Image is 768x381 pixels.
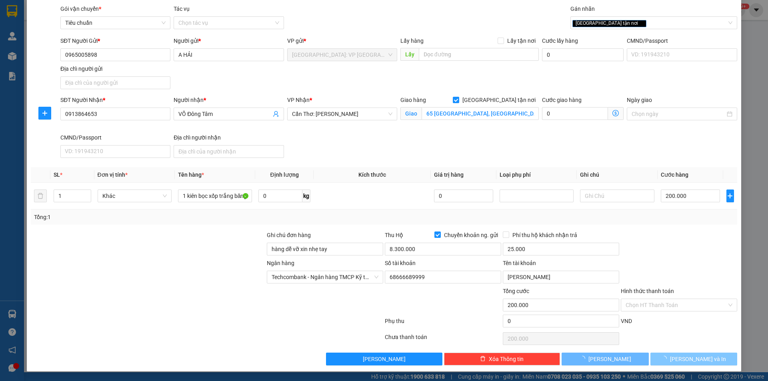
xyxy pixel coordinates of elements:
[60,96,170,104] div: SĐT Người Nhận
[459,96,539,104] span: [GEOGRAPHIC_DATA] tận nơi
[661,356,670,361] span: loading
[385,260,416,266] label: Số tài khoản
[627,97,652,103] label: Ngày giao
[292,108,392,120] span: Cần Thơ: Kho Ninh Kiều
[272,271,378,283] span: Techcombank - Ngân hàng TMCP Kỹ thương Việt Nam
[385,271,501,283] input: Số tài khoản
[326,353,442,365] button: [PERSON_NAME]
[287,36,397,45] div: VP gửi
[34,190,47,202] button: delete
[577,167,657,183] th: Ghi chú
[178,190,252,202] input: VD: Bàn, Ghế
[53,4,158,14] strong: PHIẾU DÁN LÊN HÀNG
[267,260,294,266] label: Ngân hàng
[670,355,726,363] span: [PERSON_NAME] và In
[422,107,539,120] input: Giao tận nơi
[621,288,674,294] label: Hình thức thanh toán
[542,48,624,61] input: Cước lấy hàng
[60,76,170,89] input: Địa chỉ của người gửi
[60,6,101,12] span: Gói vận chuyển
[22,27,42,34] strong: CSKH:
[174,96,284,104] div: Người nhận
[650,353,737,365] button: [PERSON_NAME] và In
[434,172,464,178] span: Giá trị hàng
[661,172,688,178] span: Cước hàng
[580,356,588,361] span: loading
[98,172,128,178] span: Đơn vị tính
[400,107,422,120] span: Giao
[621,318,632,324] span: VND
[726,190,734,202] button: plus
[3,27,61,41] span: [PHONE_NUMBER]
[489,355,524,363] span: Xóa Thông tin
[54,172,60,178] span: SL
[60,64,170,73] div: Địa chỉ người gửi
[174,36,284,45] div: Người gửi
[384,317,502,331] div: Phụ thu
[612,110,619,116] span: dollar-circle
[363,355,406,363] span: [PERSON_NAME]
[562,353,648,365] button: [PERSON_NAME]
[174,6,190,12] label: Tác vụ
[542,38,578,44] label: Cước lấy hàng
[400,97,426,103] span: Giao hàng
[639,21,643,25] span: close
[441,231,501,239] span: Chuyển khoản ng. gửi
[60,133,170,142] div: CMND/Passport
[542,97,582,103] label: Cước giao hàng
[39,110,51,116] span: plus
[503,260,536,266] label: Tên tài khoản
[503,271,619,283] input: Tên tài khoản
[627,36,737,45] div: CMND/Passport
[385,232,403,238] span: Thu Hộ
[503,288,529,294] span: Tổng cước
[480,356,486,362] span: delete
[400,38,424,44] span: Lấy hàng
[358,172,386,178] span: Kích thước
[292,49,392,61] span: Hà Nội: VP Tây Hồ
[727,193,734,199] span: plus
[302,190,310,202] span: kg
[270,172,298,178] span: Định lượng
[65,17,166,29] span: Tiêu chuẩn
[102,190,167,202] span: Khác
[178,172,204,178] span: Tên hàng
[50,16,161,24] span: Ngày in phiếu: 09:50 ngày
[434,190,494,202] input: 0
[267,232,311,238] label: Ghi chú đơn hàng
[174,133,284,142] div: Địa chỉ người nhận
[287,97,310,103] span: VP Nhận
[3,48,123,59] span: Mã đơn: HNTH1509250002
[174,145,284,158] input: Địa chỉ của người nhận
[542,107,608,120] input: Cước giao hàng
[504,36,539,45] span: Lấy tận nơi
[509,231,580,239] span: Phí thu hộ khách nhận trả
[38,107,51,120] button: plus
[496,167,577,183] th: Loại phụ phí
[419,48,539,61] input: Dọc đường
[60,36,170,45] div: SĐT Người Gửi
[384,333,502,347] div: Chưa thanh toán
[267,243,383,255] input: Ghi chú đơn hàng
[588,355,631,363] span: [PERSON_NAME]
[273,111,279,117] span: user-add
[572,20,646,27] span: [GEOGRAPHIC_DATA] tận nơi
[34,213,296,221] div: Tổng: 1
[580,190,654,202] input: Ghi Chú
[570,6,595,12] label: Gán nhãn
[400,48,419,61] span: Lấy
[444,353,560,365] button: deleteXóa Thông tin
[632,110,725,118] input: Ngày giao
[70,27,147,42] span: CÔNG TY TNHH CHUYỂN PHÁT NHANH BẢO AN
